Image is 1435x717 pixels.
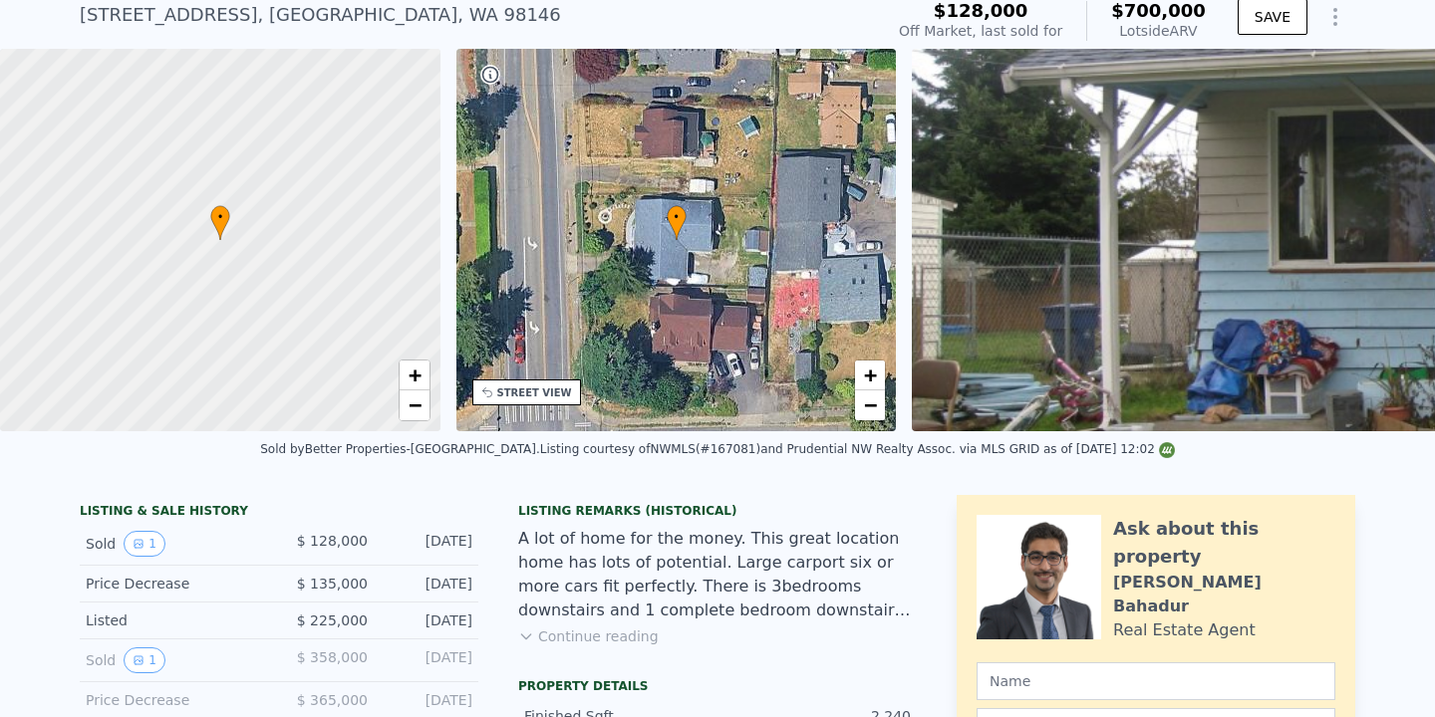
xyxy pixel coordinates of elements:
[864,362,877,387] span: +
[518,503,917,519] div: Listing Remarks (Historical)
[855,360,885,390] a: Zoom in
[384,574,472,594] div: [DATE]
[86,647,263,673] div: Sold
[124,647,165,673] button: View historical data
[124,531,165,557] button: View historical data
[855,390,885,420] a: Zoom out
[210,205,230,240] div: •
[86,574,263,594] div: Price Decrease
[1113,618,1256,642] div: Real Estate Agent
[86,690,263,710] div: Price Decrease
[1111,21,1206,41] div: Lotside ARV
[297,612,368,628] span: $ 225,000
[210,208,230,226] span: •
[297,533,368,549] span: $ 128,000
[297,692,368,708] span: $ 365,000
[497,385,572,400] div: STREET VIEW
[80,503,478,523] div: LISTING & SALE HISTORY
[1113,571,1335,618] div: [PERSON_NAME] Bahadur
[518,626,659,646] button: Continue reading
[297,649,368,665] span: $ 358,000
[86,531,263,557] div: Sold
[408,362,421,387] span: +
[899,21,1062,41] div: Off Market, last sold for
[1113,515,1335,571] div: Ask about this property
[518,527,917,622] div: A lot of home for the money. This great location home has lots of potential. Large carport six or...
[977,662,1335,700] input: Name
[400,360,430,390] a: Zoom in
[518,678,917,694] div: Property details
[864,392,877,417] span: −
[408,392,421,417] span: −
[667,208,687,226] span: •
[384,610,472,630] div: [DATE]
[667,205,687,240] div: •
[384,690,472,710] div: [DATE]
[297,576,368,592] span: $ 135,000
[1159,442,1175,458] img: NWMLS Logo
[384,647,472,673] div: [DATE]
[80,1,561,29] div: [STREET_ADDRESS] , [GEOGRAPHIC_DATA] , WA 98146
[400,390,430,420] a: Zoom out
[260,442,540,456] div: Sold by Better Properties-[GEOGRAPHIC_DATA] .
[384,531,472,557] div: [DATE]
[540,442,1175,456] div: Listing courtesy of NWMLS (#167081) and Prudential NW Realty Assoc. via MLS GRID as of [DATE] 12:02
[86,610,263,630] div: Listed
